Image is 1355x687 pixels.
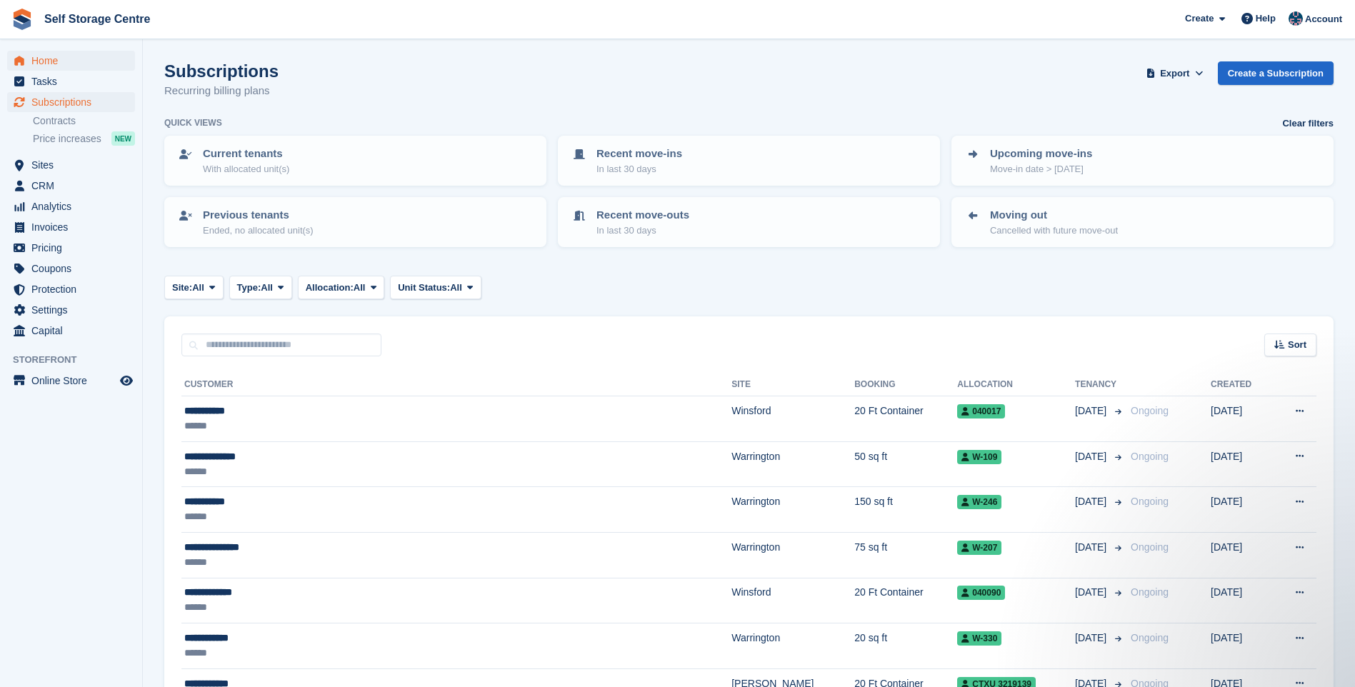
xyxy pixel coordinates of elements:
a: menu [7,176,135,196]
a: Create a Subscription [1218,61,1334,85]
a: menu [7,300,135,320]
a: Recent move-ins In last 30 days [559,137,939,184]
td: [DATE] [1211,487,1271,533]
span: All [192,281,204,295]
span: Sort [1288,338,1306,352]
span: 040090 [957,586,1005,600]
p: Moving out [990,207,1118,224]
span: W-109 [957,450,1001,464]
span: Invoices [31,217,117,237]
a: menu [7,51,135,71]
a: Previous tenants Ended, no allocated unit(s) [166,199,545,246]
a: menu [7,71,135,91]
span: Capital [31,321,117,341]
a: menu [7,92,135,112]
p: In last 30 days [596,162,682,176]
td: 150 sq ft [854,487,957,533]
div: NEW [111,131,135,146]
span: Help [1256,11,1276,26]
span: Create [1185,11,1214,26]
span: [DATE] [1075,540,1109,555]
td: [DATE] [1211,441,1271,487]
td: [DATE] [1211,396,1271,442]
span: All [354,281,366,295]
p: With allocated unit(s) [203,162,289,176]
span: W-246 [957,495,1001,509]
span: Storefront [13,353,142,367]
span: CRM [31,176,117,196]
a: menu [7,238,135,258]
td: [DATE] [1211,532,1271,578]
span: [DATE] [1075,494,1109,509]
td: Winsford [731,396,854,442]
a: menu [7,196,135,216]
span: [DATE] [1075,631,1109,646]
a: Clear filters [1282,116,1334,131]
span: Home [31,51,117,71]
span: Tasks [31,71,117,91]
a: menu [7,321,135,341]
span: Price increases [33,132,101,146]
p: Recent move-ins [596,146,682,162]
a: menu [7,259,135,279]
td: Warrington [731,623,854,669]
a: Self Storage Centre [39,7,156,31]
td: Warrington [731,441,854,487]
p: Recurring billing plans [164,83,279,99]
span: Subscriptions [31,92,117,112]
span: 040017 [957,404,1005,418]
td: [DATE] [1211,623,1271,669]
span: Export [1160,66,1189,81]
span: Protection [31,279,117,299]
p: In last 30 days [596,224,689,238]
a: Upcoming move-ins Move-in date > [DATE] [953,137,1332,184]
span: [DATE] [1075,449,1109,464]
p: Ended, no allocated unit(s) [203,224,314,238]
span: Ongoing [1131,405,1169,416]
td: Winsford [731,578,854,623]
a: menu [7,371,135,391]
span: Pricing [31,238,117,258]
span: Unit Status: [398,281,450,295]
a: Contracts [33,114,135,128]
td: 75 sq ft [854,532,957,578]
td: 20 Ft Container [854,578,957,623]
span: Analytics [31,196,117,216]
span: All [450,281,462,295]
a: Current tenants With allocated unit(s) [166,137,545,184]
button: Site: All [164,276,224,299]
img: stora-icon-8386f47178a22dfd0bd8f6a31ec36ba5ce8667c1dd55bd0f319d3a0aa187defe.svg [11,9,33,30]
p: Move-in date > [DATE] [990,162,1092,176]
span: Ongoing [1131,496,1169,507]
a: Moving out Cancelled with future move-out [953,199,1332,246]
span: W-330 [957,631,1001,646]
span: Ongoing [1131,632,1169,643]
span: Ongoing [1131,451,1169,462]
a: Price increases NEW [33,131,135,146]
span: [DATE] [1075,585,1109,600]
a: Recent move-outs In last 30 days [559,199,939,246]
button: Unit Status: All [390,276,481,299]
p: Cancelled with future move-out [990,224,1118,238]
span: Coupons [31,259,117,279]
td: 50 sq ft [854,441,957,487]
span: Online Store [31,371,117,391]
th: Allocation [957,373,1075,396]
td: Warrington [731,487,854,533]
h6: Quick views [164,116,222,129]
p: Recent move-outs [596,207,689,224]
button: Type: All [229,276,292,299]
span: Settings [31,300,117,320]
span: All [261,281,273,295]
td: 20 sq ft [854,623,957,669]
td: 20 Ft Container [854,396,957,442]
th: Site [731,373,854,396]
a: Preview store [118,372,135,389]
img: Clair Cole [1289,11,1303,26]
span: [DATE] [1075,403,1109,418]
p: Current tenants [203,146,289,162]
span: Allocation: [306,281,354,295]
span: Ongoing [1131,586,1169,598]
button: Export [1144,61,1206,85]
td: Warrington [731,532,854,578]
